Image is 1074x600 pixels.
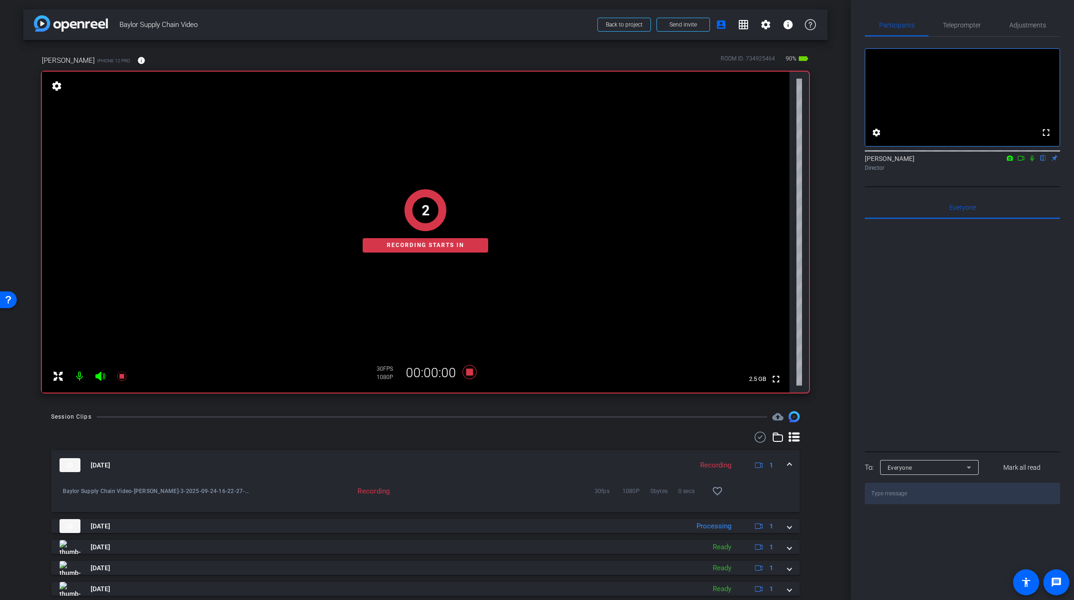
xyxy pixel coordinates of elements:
[363,238,488,253] div: Recording starts in
[650,487,678,496] span: 0bytes
[865,164,1060,172] div: Director
[60,561,80,575] img: thumb-nail
[879,22,915,28] span: Participants
[249,487,395,496] div: Recording
[91,563,110,573] span: [DATE]
[623,487,650,496] span: 1080P
[772,411,783,422] mat-icon: cloud_upload
[678,487,706,496] span: 0 secs
[606,21,643,28] span: Back to project
[51,450,800,480] mat-expansion-panel-header: thumb-nail[DATE]Recording1
[91,521,110,531] span: [DATE]
[871,127,882,138] mat-icon: settings
[696,460,736,471] div: Recording
[91,542,110,552] span: [DATE]
[782,19,794,30] mat-icon: info
[91,460,110,470] span: [DATE]
[769,460,773,470] span: 1
[1009,22,1046,28] span: Adjustments
[51,519,800,533] mat-expansion-panel-header: thumb-nail[DATE]Processing1
[708,542,736,553] div: Ready
[1051,577,1062,588] mat-icon: message
[865,154,1060,172] div: [PERSON_NAME]
[51,582,800,596] mat-expansion-panel-header: thumb-nail[DATE]Ready1
[595,487,623,496] span: 30fps
[119,15,592,34] span: Baylor Supply Chain Video
[943,22,981,28] span: Teleprompter
[60,519,80,533] img: thumb-nail
[888,465,912,471] span: Everyone
[789,411,800,422] img: Session clips
[692,521,736,532] div: Processing
[1038,153,1049,162] mat-icon: flip
[63,487,249,496] span: Baylor Supply Chain Video-[PERSON_NAME]-3-2025-09-24-16-22-27-944-0
[984,459,1061,476] button: Mark all read
[597,18,651,32] button: Back to project
[865,462,874,473] div: To:
[708,584,736,594] div: Ready
[1021,577,1032,588] mat-icon: accessibility
[656,18,710,32] button: Send invite
[760,19,771,30] mat-icon: settings
[60,540,80,554] img: thumb-nail
[769,521,773,531] span: 1
[422,200,430,221] div: 2
[60,458,80,472] img: thumb-nail
[708,563,736,573] div: Ready
[51,412,92,421] div: Session Clips
[91,584,110,594] span: [DATE]
[769,563,773,573] span: 1
[769,542,773,552] span: 1
[769,584,773,594] span: 1
[34,15,108,32] img: app-logo
[716,19,727,30] mat-icon: account_box
[772,411,783,422] span: Destinations for your clips
[738,19,749,30] mat-icon: grid_on
[51,540,800,554] mat-expansion-panel-header: thumb-nail[DATE]Ready1
[60,582,80,596] img: thumb-nail
[949,204,976,211] span: Everyone
[51,480,800,512] div: thumb-nail[DATE]Recording1
[51,561,800,575] mat-expansion-panel-header: thumb-nail[DATE]Ready1
[712,486,723,497] mat-icon: favorite_border
[1003,463,1041,473] span: Mark all read
[1041,127,1052,138] mat-icon: fullscreen
[670,21,697,28] span: Send invite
